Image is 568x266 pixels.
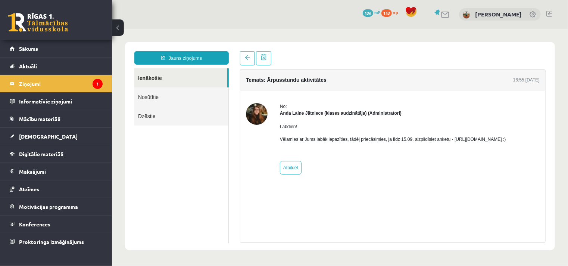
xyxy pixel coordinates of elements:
[168,82,290,87] strong: Anda Laine Jātniece (klases audzinātāja) (Administratori)
[22,59,116,78] a: Nosūtītie
[19,163,103,180] legend: Maksājumi
[10,40,103,57] a: Sākums
[363,9,373,17] span: 126
[19,45,38,52] span: Sākums
[363,9,380,15] a: 126 mP
[134,74,156,96] img: Anda Laine Jātniece (klases audzinātāja)
[10,233,103,250] a: Proktoringa izmēģinājums
[10,216,103,233] a: Konferences
[93,79,103,89] i: 1
[22,40,115,59] a: Ienākošie
[168,74,394,81] div: No:
[10,75,103,92] a: Ziņojumi1
[381,9,392,17] span: 152
[10,180,103,198] a: Atzīmes
[10,163,103,180] a: Maksājumi
[19,133,78,140] span: [DEMOGRAPHIC_DATA]
[134,48,215,54] h4: Temats: Ārpusstundu aktivitātes
[475,10,522,18] a: [PERSON_NAME]
[10,58,103,75] a: Aktuāli
[168,95,394,101] p: Labdien!
[8,13,68,32] a: Rīgas 1. Tālmācības vidusskola
[10,145,103,163] a: Digitālie materiāli
[374,9,380,15] span: mP
[19,115,60,122] span: Mācību materiāli
[19,238,84,245] span: Proktoringa izmēģinājums
[22,22,117,36] a: Jauns ziņojums
[463,11,470,19] img: Toms Tarasovs
[10,198,103,215] a: Motivācijas programma
[19,151,63,157] span: Digitālie materiāli
[10,128,103,145] a: [DEMOGRAPHIC_DATA]
[19,63,37,69] span: Aktuāli
[19,93,103,110] legend: Informatīvie ziņojumi
[393,9,398,15] span: xp
[19,75,103,92] legend: Ziņojumi
[168,132,190,146] a: Atbildēt
[401,48,428,55] div: 16:55 [DATE]
[10,93,103,110] a: Informatīvie ziņojumi
[19,186,39,192] span: Atzīmes
[168,107,394,114] p: Vēlamies ar Jums labāk iepazīties, tādēļ priecāsimies, ja līdz 15.09. aizpildīsiet anketu - [URL]...
[22,78,116,97] a: Dzēstie
[10,110,103,127] a: Mācību materiāli
[19,221,50,228] span: Konferences
[19,203,78,210] span: Motivācijas programma
[381,9,402,15] a: 152 xp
